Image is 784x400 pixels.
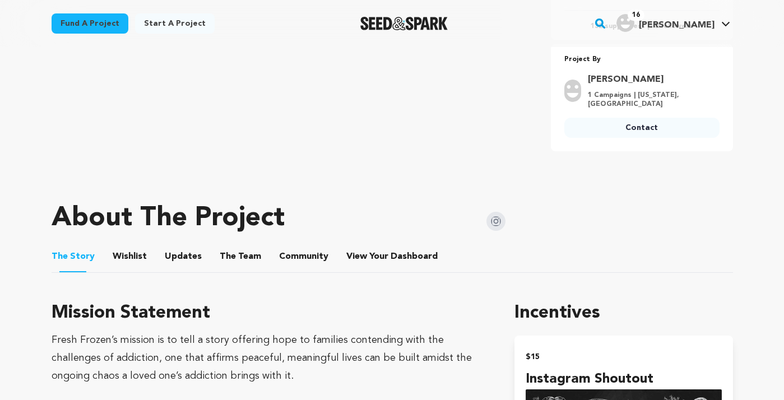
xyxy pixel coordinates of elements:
span: Story [52,250,95,263]
p: 1 Campaigns | [US_STATE], [GEOGRAPHIC_DATA] [588,91,713,109]
span: Your [346,250,440,263]
div: Barb H.'s Profile [616,14,715,32]
span: Updates [165,250,202,263]
span: Wishlist [113,250,147,263]
a: Start a project [135,13,215,34]
span: Community [279,250,328,263]
a: Barb H.'s Profile [614,12,732,32]
span: The [220,250,236,263]
a: Seed&Spark Homepage [360,17,448,30]
img: user.png [564,80,581,102]
h2: $15 [526,349,721,365]
img: user.png [616,14,634,32]
span: Dashboard [391,250,438,263]
h3: Mission Statement [52,300,488,327]
h1: About The Project [52,205,285,232]
img: Seed&Spark Logo Dark Mode [360,17,448,30]
span: Barb H.'s Profile [614,12,732,35]
div: Fresh Frozen’s mission is to tell a story offering hope to families contending with the challenge... [52,331,488,385]
h1: Incentives [514,300,732,327]
h4: Instagram Shoutout [526,369,721,389]
a: Fund a project [52,13,128,34]
span: The [52,250,68,263]
span: [PERSON_NAME] [639,21,715,30]
a: Goto Barb Hickey profile [588,73,713,86]
span: Team [220,250,261,263]
a: ViewYourDashboard [346,250,440,263]
img: Seed&Spark Instagram Icon [486,212,505,231]
span: 16 [628,10,644,21]
a: Contact [564,118,720,138]
p: Project By [564,53,720,66]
